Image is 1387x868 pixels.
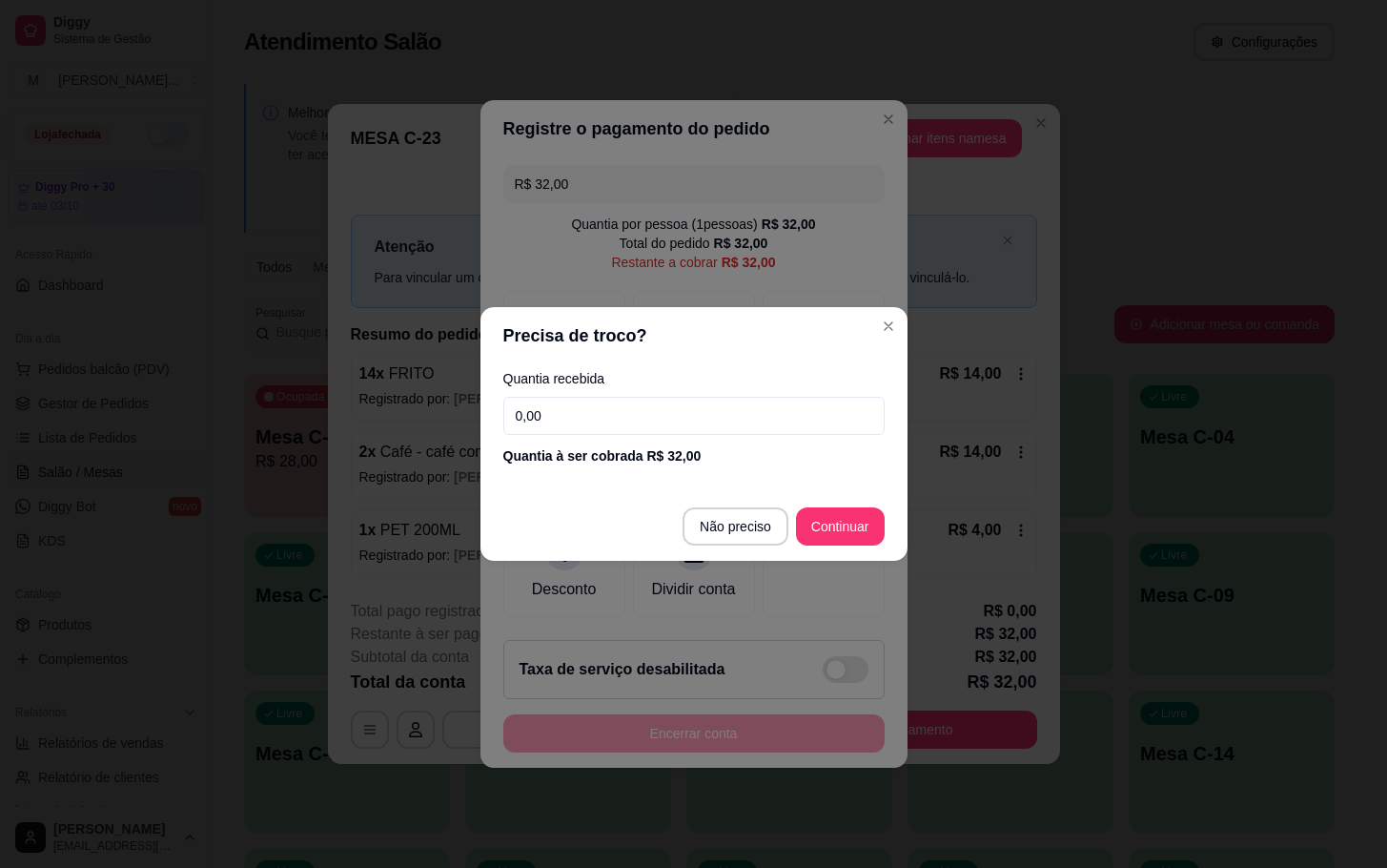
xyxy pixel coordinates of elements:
[503,372,885,385] label: Quantia recebida
[796,507,885,546] button: Continuar
[683,507,788,546] button: Não preciso
[503,446,885,465] div: Quantia à ser cobrada R$ 32,00
[873,311,904,341] button: Close
[480,307,908,364] header: Precisa de troco?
